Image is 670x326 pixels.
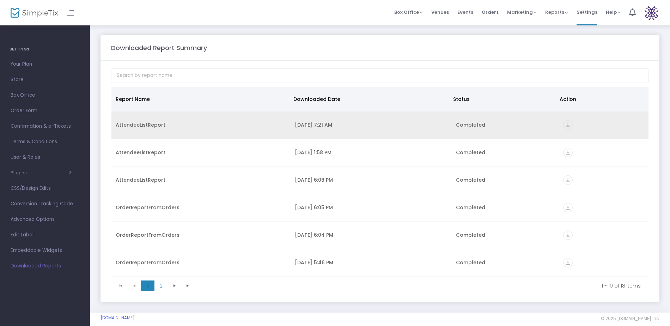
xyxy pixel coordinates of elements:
[11,230,79,240] span: Edit Label
[11,246,79,255] span: Embeddable Widgets
[456,231,555,239] div: Completed
[456,176,555,183] div: Completed
[563,258,573,267] i: vertical_align_bottom
[200,282,641,289] kendo-pager-info: 1 - 10 of 18 items
[295,149,447,156] div: 9/11/2025 1:58 PM
[11,75,79,84] span: Store
[394,9,423,16] span: Box Office
[111,87,648,277] div: Data table
[11,261,79,271] span: Downloaded Reports
[10,42,80,56] h4: SETTINGS
[482,3,499,21] span: Orders
[116,176,286,183] div: AttendeeListReport
[111,68,649,83] input: Search by report name
[449,87,555,111] th: Status
[289,87,449,111] th: Downloaded Date
[563,230,573,240] i: vertical_align_bottom
[11,137,79,146] span: Terms & Conditions
[111,87,289,111] th: Report Name
[601,316,659,321] span: © 2025 [DOMAIN_NAME] Inc.
[11,106,79,115] span: Order Form
[563,120,573,130] i: vertical_align_bottom
[181,280,195,291] span: Go to the last page
[11,184,79,193] span: CSS/Design Edits
[507,9,537,16] span: Marketing
[116,121,286,128] div: AttendeeListReport
[606,9,621,16] span: Help
[185,283,191,289] span: Go to the last page
[11,122,79,131] span: Confirmation & e-Tickets
[563,175,644,185] div: https://go.SimpleTix.com/20vk9
[154,280,168,291] span: Page 2
[563,122,573,129] a: vertical_align_bottom
[456,204,555,211] div: Completed
[295,121,447,128] div: 9/14/2025 7:21 AM
[456,259,555,266] div: Completed
[563,205,573,212] a: vertical_align_bottom
[11,91,79,100] span: Box Office
[11,215,79,224] span: Advanced Options
[11,60,79,69] span: Your Plan
[457,3,473,21] span: Events
[563,230,644,240] div: https://go.SimpleTix.com/g7bp2
[563,120,644,130] div: https://go.SimpleTix.com/ivvwb
[563,260,573,267] a: vertical_align_bottom
[116,231,286,239] div: OrderReportFromOrders
[563,148,573,157] i: vertical_align_bottom
[431,3,449,21] span: Venues
[116,204,286,211] div: OrderReportFromOrders
[168,280,181,291] span: Go to the next page
[555,87,644,111] th: Action
[563,177,573,185] a: vertical_align_bottom
[11,199,79,209] span: Conversion Tracking Code
[563,150,573,157] a: vertical_align_bottom
[295,204,447,211] div: 9/10/2025 6:05 PM
[11,170,72,176] button: Plugins
[545,9,568,16] span: Reports
[11,153,79,162] span: User & Roles
[172,283,177,289] span: Go to the next page
[563,258,644,267] div: https://go.SimpleTix.com/40o6y
[456,121,555,128] div: Completed
[563,203,573,212] i: vertical_align_bottom
[456,149,555,156] div: Completed
[563,175,573,185] i: vertical_align_bottom
[116,259,286,266] div: OrderReportFromOrders
[100,315,135,321] a: [DOMAIN_NAME]
[111,43,207,53] m-panel-title: Downloaded Report Summary
[295,259,447,266] div: 9/10/2025 5:46 PM
[563,233,573,240] a: vertical_align_bottom
[295,176,447,183] div: 9/10/2025 6:08 PM
[295,231,447,239] div: 9/10/2025 6:04 PM
[563,203,644,212] div: https://go.SimpleTix.com/ysfk7
[563,148,644,157] div: https://go.SimpleTix.com/41f68
[116,149,286,156] div: AttendeeListReport
[577,3,597,21] span: Settings
[141,280,154,291] span: Page 1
